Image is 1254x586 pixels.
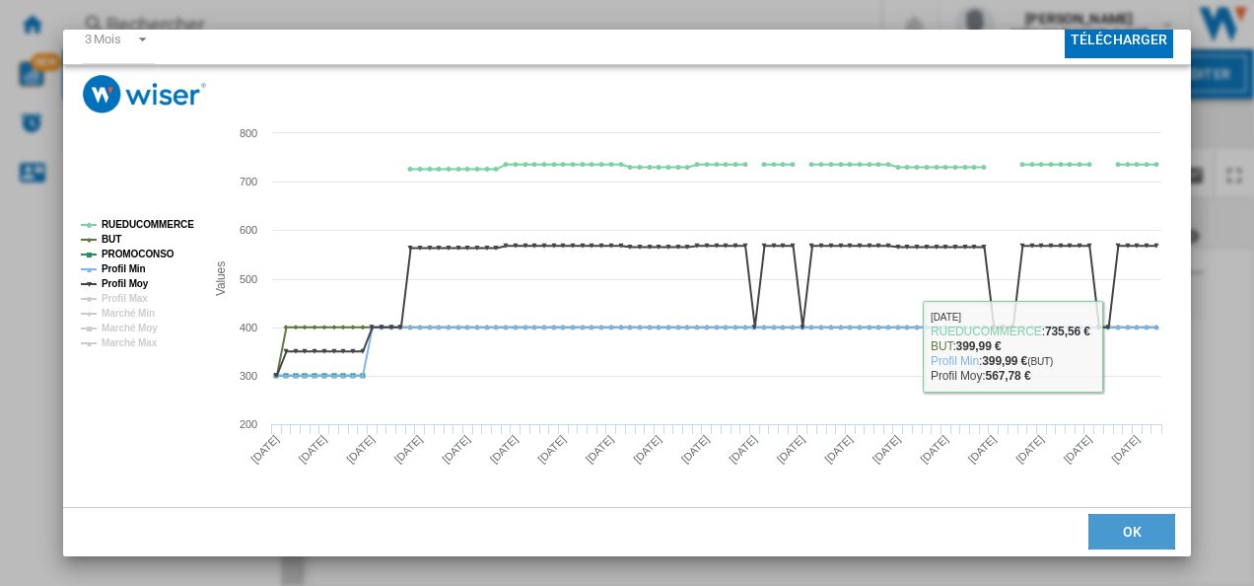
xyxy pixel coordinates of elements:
tspan: [DATE] [678,433,711,466]
button: OK [1088,515,1175,550]
tspan: [DATE] [583,433,615,466]
tspan: 200 [240,418,257,430]
tspan: [DATE] [535,433,568,466]
tspan: RUEDUCOMMERCE [102,219,194,230]
tspan: Profil Moy [102,278,149,289]
tspan: [DATE] [965,433,998,466]
md-dialog: Product popup [63,30,1192,557]
tspan: [DATE] [774,433,806,466]
button: Télécharger [1065,22,1174,58]
tspan: [DATE] [918,433,950,466]
tspan: 800 [240,127,257,139]
tspan: [DATE] [1061,433,1093,466]
tspan: Marché Min [102,308,155,319]
tspan: [DATE] [248,433,281,466]
tspan: 500 [240,273,257,285]
tspan: Marché Max [102,337,158,348]
tspan: Profil Min [102,263,146,274]
tspan: BUT [102,234,121,245]
tspan: [DATE] [822,433,855,466]
tspan: Marché Moy [102,323,158,333]
tspan: [DATE] [391,433,424,466]
tspan: 600 [240,224,257,236]
tspan: [DATE] [1109,433,1142,466]
img: logo_wiser_300x94.png [83,75,206,113]
tspan: [DATE] [727,433,759,466]
tspan: [DATE] [344,433,377,466]
tspan: [DATE] [487,433,520,466]
tspan: PROMOCONSO [102,249,174,259]
tspan: [DATE] [440,433,472,466]
tspan: [DATE] [870,433,902,466]
tspan: Values [213,261,227,296]
tspan: 700 [240,176,257,187]
tspan: 400 [240,322,257,333]
tspan: 300 [240,370,257,382]
tspan: [DATE] [1013,433,1046,466]
tspan: [DATE] [631,433,663,466]
tspan: Profil Max [102,293,148,304]
tspan: [DATE] [296,433,328,466]
div: 3 Mois [85,32,121,46]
